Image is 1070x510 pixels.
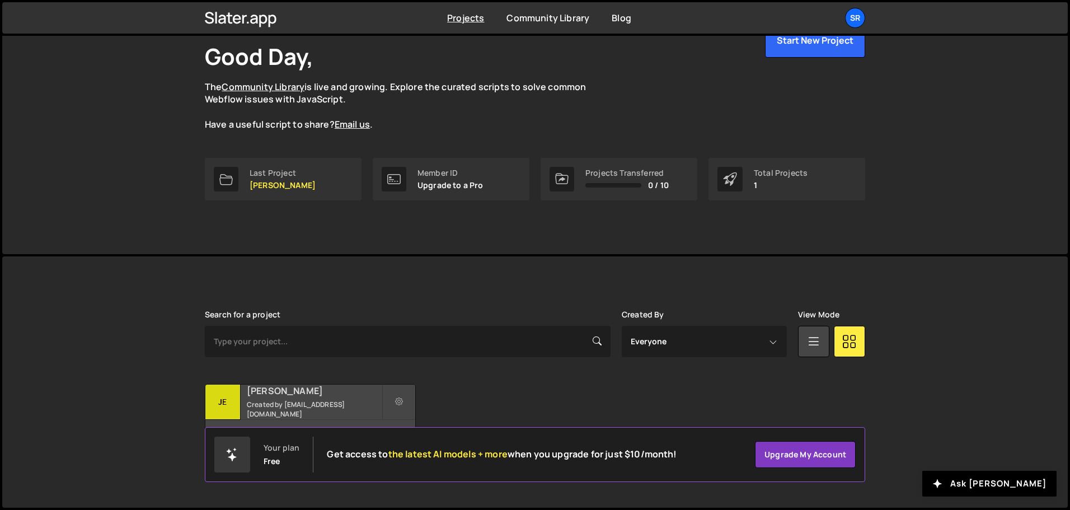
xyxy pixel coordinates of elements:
[648,181,669,190] span: 0 / 10
[205,81,608,131] p: The is live and growing. Explore the curated scripts to solve common Webflow issues with JavaScri...
[612,12,631,24] a: Blog
[250,169,316,177] div: Last Project
[506,12,589,24] a: Community Library
[327,449,677,460] h2: Get access to when you upgrade for just $10/month!
[205,385,241,420] div: Je
[845,8,865,28] a: SR
[205,384,416,454] a: Je [PERSON_NAME] Created by [EMAIL_ADDRESS][DOMAIN_NAME] 1 page, last updated by [DATE]
[205,326,611,357] input: Type your project...
[205,420,415,453] div: 1 page, last updated by [DATE]
[755,441,856,468] a: Upgrade my account
[250,181,316,190] p: [PERSON_NAME]
[622,310,664,319] label: Created By
[247,400,382,419] small: Created by [EMAIL_ADDRESS][DOMAIN_NAME]
[765,23,865,58] button: Start New Project
[447,12,484,24] a: Projects
[585,169,669,177] div: Projects Transferred
[335,118,370,130] a: Email us
[264,457,280,466] div: Free
[222,81,304,93] a: Community Library
[754,181,808,190] p: 1
[754,169,808,177] div: Total Projects
[205,41,313,72] h1: Good Day,
[264,443,299,452] div: Your plan
[417,181,484,190] p: Upgrade to a Pro
[417,169,484,177] div: Member ID
[205,310,280,319] label: Search for a project
[247,385,382,397] h2: [PERSON_NAME]
[798,310,839,319] label: View Mode
[922,471,1057,497] button: Ask [PERSON_NAME]
[388,448,508,460] span: the latest AI models + more
[205,158,362,200] a: Last Project [PERSON_NAME]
